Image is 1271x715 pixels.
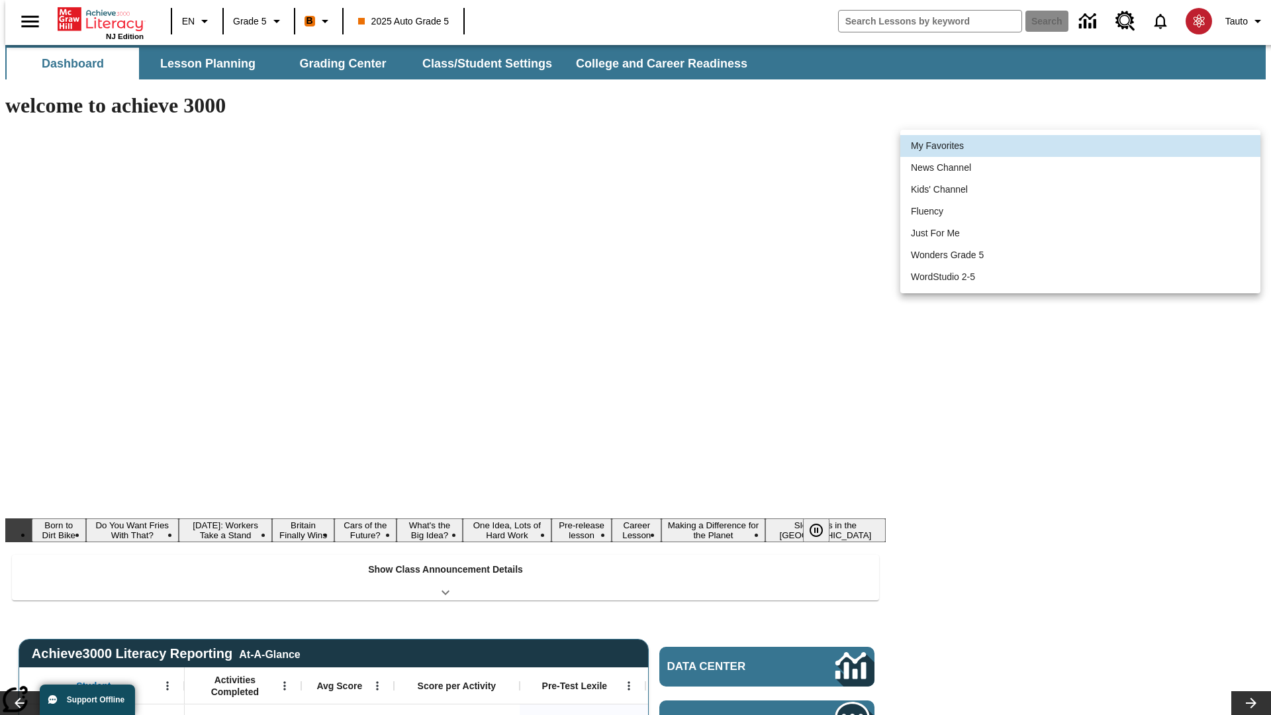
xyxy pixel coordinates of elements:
[900,244,1260,266] li: Wonders Grade 5
[900,157,1260,179] li: News Channel
[900,266,1260,288] li: WordStudio 2-5
[900,135,1260,157] li: My Favorites
[900,179,1260,201] li: Kids' Channel
[900,201,1260,222] li: Fluency
[900,222,1260,244] li: Just For Me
